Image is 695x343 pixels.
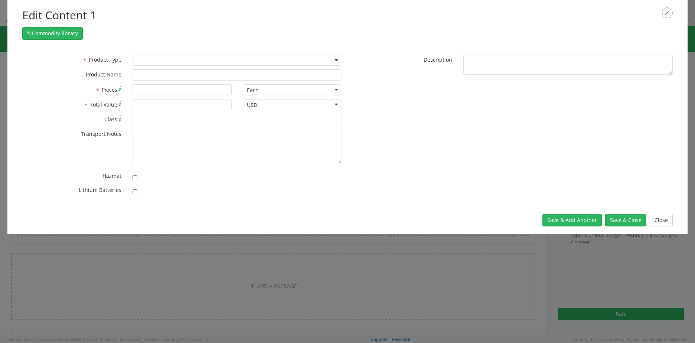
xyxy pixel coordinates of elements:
span: Class [104,116,117,123]
h2: Edit Content 1 [22,7,673,23]
span: Product Type [89,56,121,63]
span: Pieces [102,86,117,93]
span: Description [424,56,452,63]
span: Transport Notes [81,130,121,137]
span: Product Name [86,71,121,78]
button: Save & Close [605,214,646,226]
span: Lithium Batteries [79,186,121,193]
div: USD [247,101,257,109]
span: Total Value [90,101,117,108]
button: Commodity library [22,27,83,40]
button: Save & Add Another [542,214,602,226]
button: Close [650,214,673,226]
div: Each [247,86,259,94]
span: Hazmat [102,172,121,179]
